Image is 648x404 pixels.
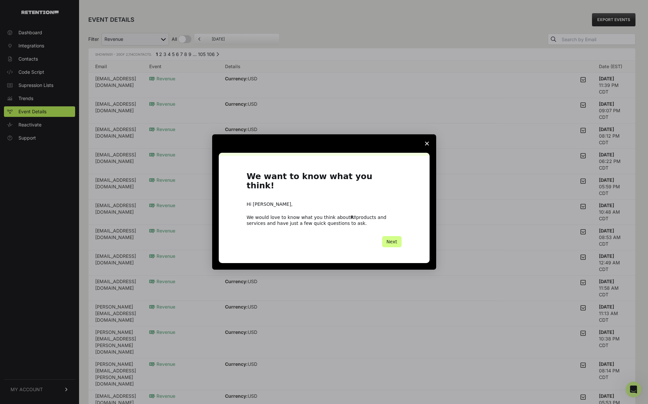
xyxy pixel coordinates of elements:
[418,134,436,153] span: Close survey
[247,214,402,226] div: We would love to know what you think about products and services and have just a few quick questi...
[382,236,402,247] button: Next
[247,201,402,208] div: Hi [PERSON_NAME],
[351,215,356,220] b: R!
[247,172,402,195] h1: We want to know what you think!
